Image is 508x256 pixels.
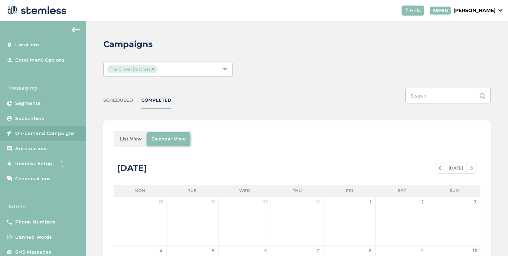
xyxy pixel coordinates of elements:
span: The Grove (Dutchie) [107,65,158,73]
span: 7 [314,247,321,254]
li: List View [115,132,147,146]
span: Automations [15,145,48,152]
span: 10 [471,247,478,254]
iframe: Chat Widget [473,223,508,256]
span: 9 [419,247,426,254]
span: 2 [419,199,426,205]
span: On-demand Campaigns [15,130,75,137]
li: Wed [218,185,271,196]
h2: Campaigns [103,38,153,51]
span: 1 [367,199,374,205]
li: Thu [271,185,323,196]
div: COMPLETED [141,97,171,104]
span: Help [410,7,422,14]
span: Subscribers [15,115,45,122]
div: SCHEDULED [103,97,133,104]
span: Reviews Setup [15,160,53,167]
span: Enrollment Options [15,57,65,64]
span: [DATE] [445,163,467,173]
li: Calendar View [147,132,190,146]
span: Locations [15,42,40,48]
li: Sun [428,185,480,196]
span: Banned Words [15,234,52,241]
span: 28 [158,199,164,205]
li: Tue [166,185,219,196]
span: SMS Messages [15,249,51,256]
img: icon-close-accent-8a337256.svg [151,67,155,71]
img: icon-chevron-right-bae969c5.svg [470,166,473,170]
span: 3 [471,199,478,205]
li: Mon [114,185,166,196]
span: 5 [210,247,217,254]
input: Search [405,88,491,103]
span: Conversations [15,175,51,182]
img: icon-arrow-back-accent-c549486e.svg [72,27,80,33]
span: 31 [314,199,321,205]
div: [DATE] [117,162,147,174]
img: logo-dark-0685b13c.svg [6,3,66,17]
span: 4 [158,247,164,254]
span: Segments [15,100,40,107]
span: 8 [367,247,374,254]
span: 30 [262,199,269,205]
img: icon-chevron-left-b8c47ebb.svg [439,166,441,170]
img: glitter-stars-b7820f95.gif [58,157,72,171]
img: icon-help-white-03924b79.svg [404,8,408,12]
div: ADMIN [430,7,451,15]
p: [PERSON_NAME] [453,7,496,14]
li: Fri [323,185,376,196]
span: Phone Numbers [15,219,56,226]
li: Sat [376,185,428,196]
span: 29 [210,199,217,205]
img: icon_down-arrow-small-66adaf34.svg [498,9,502,12]
span: 6 [262,247,269,254]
